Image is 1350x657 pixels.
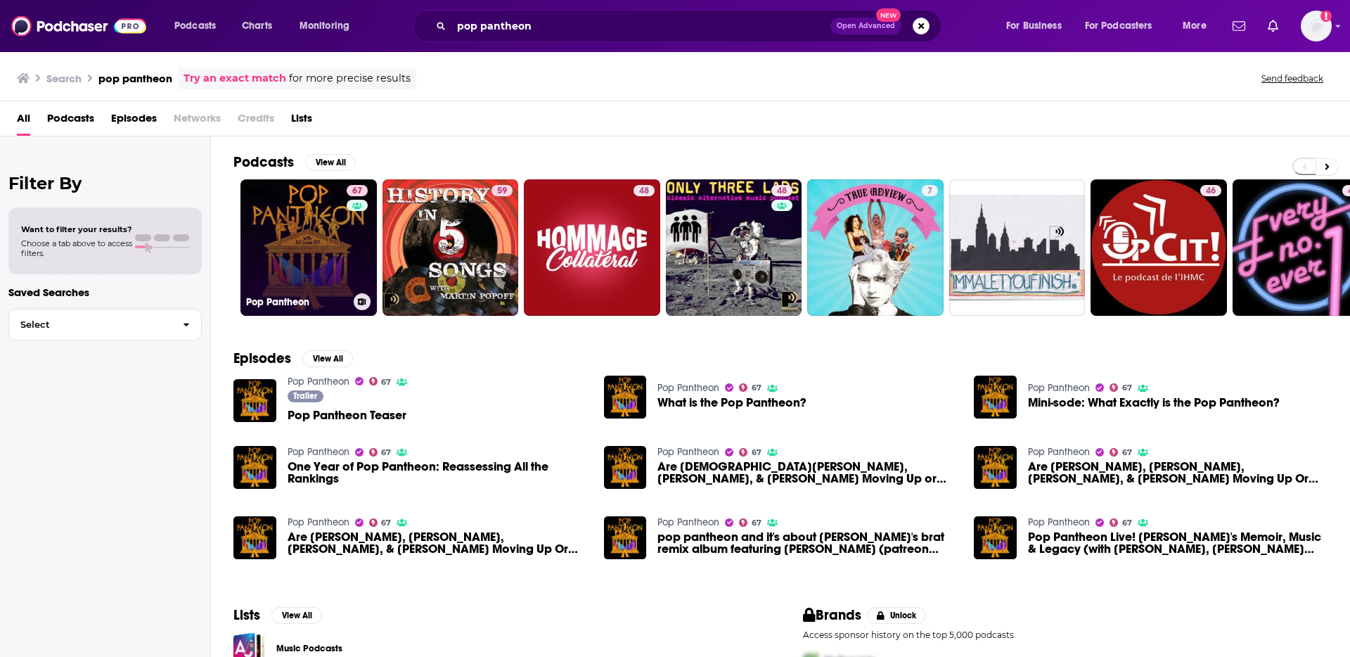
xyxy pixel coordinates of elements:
[111,107,157,136] a: Episodes
[657,382,719,394] a: Pop Pantheon
[491,185,513,196] a: 59
[604,446,647,489] img: Are Lady Gaga, Drake, & Selena Gomez Moving Up or Down in the Pop Pantheon?
[381,449,391,456] span: 67
[1028,461,1327,485] span: Are [PERSON_NAME], [PERSON_NAME], [PERSON_NAME], & [PERSON_NAME] Moving Up Or Down in the Pop Pan...
[1122,449,1132,456] span: 67
[657,397,806,409] a: What is the Pop Pantheon?
[381,379,391,385] span: 67
[974,376,1017,419] img: Mini-sode: What Exactly is the Pop Pantheon?
[803,606,861,624] h2: Brands
[288,446,349,458] a: Pop Pantheon
[974,446,1017,489] img: Are Miley Cryus, Drake, The Weeknd, & Ed Sheeran Moving Up Or Down in the Pop Pantheon?
[1183,16,1207,36] span: More
[739,518,761,527] a: 67
[1028,397,1280,409] a: Mini-sode: What Exactly is the Pop Pantheon?
[657,531,957,555] a: pop pantheon and it's about charli xcx's brat remix album featuring reanna cruz (patreon preview)
[288,531,587,555] span: Are [PERSON_NAME], [PERSON_NAME], [PERSON_NAME], & [PERSON_NAME] Moving Up Or Down in the Pop Pan...
[996,15,1079,37] button: open menu
[1301,11,1332,42] span: Logged in as heidiv
[657,446,719,458] a: Pop Pantheon
[1028,446,1090,458] a: Pop Pantheon
[233,350,291,367] h2: Episodes
[867,607,927,624] button: Unlock
[1320,11,1332,22] svg: Add a profile image
[246,296,348,308] h3: Pop Pantheon
[1227,14,1251,38] a: Show notifications dropdown
[288,409,406,421] a: Pop Pantheon Teaser
[276,641,342,656] a: Music Podcasts
[369,448,392,457] a: 67
[233,153,356,171] a: PodcastsView All
[1122,520,1132,526] span: 67
[21,224,132,234] span: Want to filter your results?
[604,376,647,419] img: What is the Pop Pantheon?
[347,185,368,196] a: 67
[288,516,349,528] a: Pop Pantheon
[1110,383,1132,392] a: 67
[752,520,761,526] span: 67
[291,107,312,136] a: Lists
[666,179,802,316] a: 48
[927,184,932,198] span: 7
[8,309,202,340] button: Select
[21,238,132,258] span: Choose a tab above to access filters.
[8,173,202,193] h2: Filter By
[233,153,294,171] h2: Podcasts
[17,107,30,136] span: All
[1028,516,1090,528] a: Pop Pantheon
[604,516,647,559] img: pop pantheon and it's about charli xcx's brat remix album featuring reanna cruz (patreon preview)
[1173,15,1224,37] button: open menu
[46,72,82,85] h3: Search
[739,383,761,392] a: 67
[98,72,172,85] h3: pop pantheon
[1257,72,1327,84] button: Send feedback
[657,516,719,528] a: Pop Pantheon
[240,179,377,316] a: 67Pop Pantheon
[837,23,895,30] span: Open Advanced
[302,350,353,367] button: View All
[352,184,362,198] span: 67
[1200,185,1221,196] a: 46
[233,379,276,422] img: Pop Pantheon Teaser
[974,516,1017,559] img: Pop Pantheon Live! Britney's Memoir, Music & Legacy (with Jason King, Troy McEady and Kirbie John...
[922,185,938,196] a: 7
[1301,11,1332,42] button: Show profile menu
[300,16,349,36] span: Monitoring
[9,320,172,329] span: Select
[288,531,587,555] a: Are Miley Cryus, Drake, The Weeknd, & Ed Sheeran Moving Up Or Down in the Pop Pantheon?
[739,448,761,457] a: 67
[288,376,349,388] a: Pop Pantheon
[639,184,649,198] span: 48
[8,286,202,299] p: Saved Searches
[381,520,391,526] span: 67
[771,185,792,196] a: 48
[1110,518,1132,527] a: 67
[233,516,276,559] img: Are Miley Cryus, Drake, The Weeknd, & Ed Sheeran Moving Up Or Down in the Pop Pantheon?
[238,107,274,136] span: Credits
[777,184,787,198] span: 48
[1091,179,1227,316] a: 46
[233,15,281,37] a: Charts
[634,185,655,196] a: 48
[289,70,411,87] span: for more precise results
[174,107,221,136] span: Networks
[1028,531,1327,555] a: Pop Pantheon Live! Britney's Memoir, Music & Legacy (with Jason King, Troy McEady and Kirbie John...
[1262,14,1284,38] a: Show notifications dropdown
[876,8,901,22] span: New
[657,531,957,555] span: pop pantheon and it's about [PERSON_NAME]'s brat remix album featuring [PERSON_NAME] (patreon pre...
[524,179,660,316] a: 48
[290,15,368,37] button: open menu
[1028,531,1327,555] span: Pop Pantheon Live! [PERSON_NAME]'s Memoir, Music & Legacy (with [PERSON_NAME], [PERSON_NAME] and ...
[288,461,587,485] span: One Year of Pop Pantheon: Reassessing All the Rankings
[47,107,94,136] a: Podcasts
